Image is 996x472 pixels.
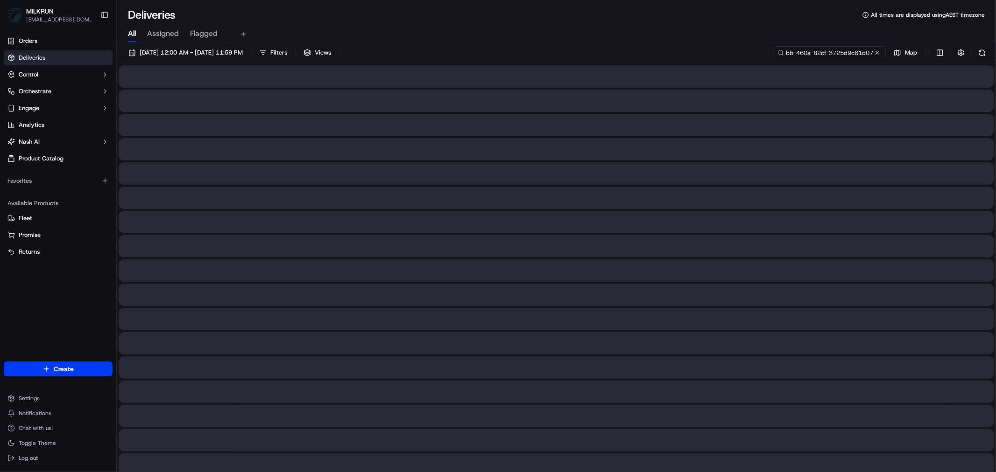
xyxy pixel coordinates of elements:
a: Product Catalog [4,151,113,166]
span: Flagged [190,28,218,39]
span: [DATE] 12:00 AM - [DATE] 11:59 PM [140,49,243,57]
button: Map [890,46,921,59]
span: Log out [19,454,38,462]
span: Map [905,49,917,57]
button: [DATE] 12:00 AM - [DATE] 11:59 PM [124,46,247,59]
span: All [128,28,136,39]
span: Notifications [19,410,51,417]
span: Product Catalog [19,154,64,163]
button: MILKRUN [26,7,54,16]
span: Filters [270,49,287,57]
button: Log out [4,451,113,465]
span: Orchestrate [19,87,51,96]
div: Available Products [4,196,113,211]
button: Control [4,67,113,82]
span: Returns [19,248,40,256]
a: Promise [7,231,109,239]
span: Orders [19,37,37,45]
span: Chat with us! [19,424,53,432]
button: Views [299,46,335,59]
button: Notifications [4,407,113,420]
input: Type to search [774,46,886,59]
span: Views [315,49,331,57]
a: Returns [7,248,109,256]
button: Filters [255,46,291,59]
button: Refresh [975,46,989,59]
button: MILKRUNMILKRUN[EMAIL_ADDRESS][DOMAIN_NAME] [4,4,97,26]
span: Engage [19,104,39,112]
button: Orchestrate [4,84,113,99]
a: Fleet [7,214,109,222]
button: Settings [4,392,113,405]
span: Nash AI [19,138,40,146]
div: Favorites [4,174,113,188]
span: Control [19,70,38,79]
a: Analytics [4,118,113,132]
span: Analytics [19,121,44,129]
button: Promise [4,228,113,243]
button: Nash AI [4,134,113,149]
span: All times are displayed using AEST timezone [871,11,985,19]
span: Fleet [19,214,32,222]
button: Toggle Theme [4,437,113,450]
span: Settings [19,395,40,402]
button: Fleet [4,211,113,226]
span: Toggle Theme [19,439,56,447]
a: Orders [4,34,113,49]
img: MILKRUN [7,7,22,22]
span: Deliveries [19,54,45,62]
button: Engage [4,101,113,116]
button: Create [4,361,113,376]
span: Promise [19,231,41,239]
button: Returns [4,244,113,259]
a: Deliveries [4,50,113,65]
button: [EMAIL_ADDRESS][DOMAIN_NAME] [26,16,93,23]
button: Chat with us! [4,422,113,435]
span: Assigned [147,28,179,39]
span: Create [54,364,74,374]
h1: Deliveries [128,7,176,22]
